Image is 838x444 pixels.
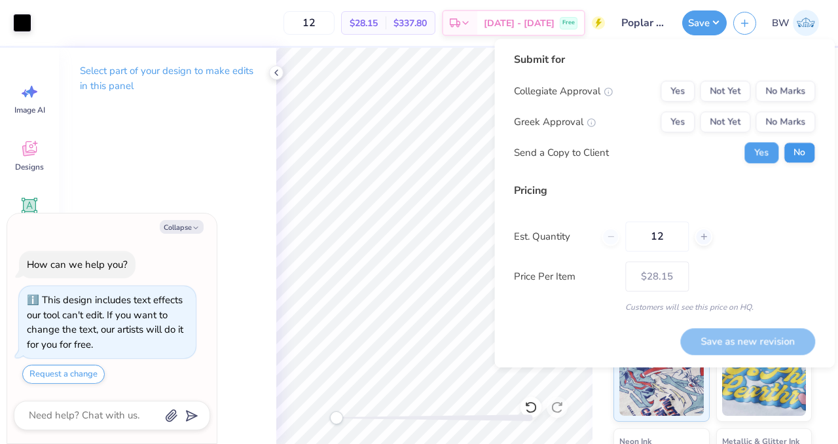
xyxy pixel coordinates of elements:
label: Price Per Item [514,269,615,284]
div: Pricing [514,183,815,198]
button: No Marks [756,111,815,132]
button: Yes [744,142,778,163]
button: Request a change [22,365,105,384]
div: This design includes text effects our tool can't edit. If you want to change the text, our artist... [27,293,183,351]
img: Puff Ink [722,350,807,416]
span: $28.15 [350,16,378,30]
a: BW [766,10,825,36]
button: Collapse [160,220,204,234]
input: Untitled Design [611,10,676,36]
div: Submit for [514,52,815,67]
label: Est. Quantity [514,229,592,244]
button: Yes [661,111,695,132]
span: BW [772,16,790,31]
button: No [784,142,815,163]
span: Free [562,18,575,28]
input: – – [283,11,335,35]
span: [DATE] - [DATE] [484,16,555,30]
button: Not Yet [700,111,750,132]
span: $337.80 [393,16,427,30]
p: Select part of your design to make edits in this panel [80,64,255,94]
div: Collegiate Approval [514,84,613,99]
div: Send a Copy to Client [514,145,609,160]
div: How can we help you? [27,258,128,271]
input: – – [625,221,689,251]
span: Image AI [14,105,45,115]
button: Save [682,10,727,35]
button: Not Yet [700,81,750,102]
div: Greek Approval [514,115,596,130]
button: Yes [661,81,695,102]
div: Accessibility label [330,411,343,424]
span: Designs [15,162,44,172]
button: No Marks [756,81,815,102]
img: Brooke Williams [793,10,819,36]
img: Standard [619,350,704,416]
div: Customers will see this price on HQ. [514,301,815,313]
